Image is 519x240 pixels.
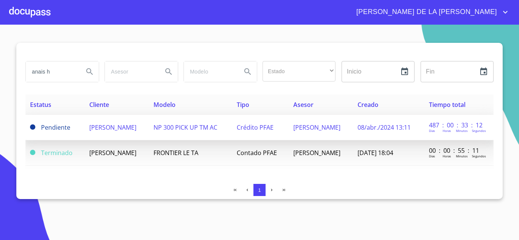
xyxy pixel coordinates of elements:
input: search [105,61,157,82]
button: Search [160,63,178,81]
span: FRONTIER LE TA [153,149,198,157]
button: account of current user [351,6,510,18]
span: Crédito PFAE [237,123,274,132]
span: Tipo [237,100,249,109]
p: Segundos [472,154,486,158]
span: 1 [258,187,261,193]
button: Search [239,63,257,81]
span: Terminado [41,149,73,157]
p: 00 : 00 : 55 : 11 [429,146,480,155]
p: Dias [429,154,435,158]
span: NP 300 PICK UP TM AC [153,123,217,132]
span: [DATE] 18:04 [358,149,393,157]
p: Horas [443,129,451,133]
span: Estatus [30,100,51,109]
button: 1 [253,184,266,196]
div: ​ [263,61,335,82]
p: 487 : 00 : 33 : 12 [429,121,480,129]
p: Horas [443,154,451,158]
span: Tiempo total [429,100,465,109]
span: Cliente [89,100,109,109]
span: [PERSON_NAME] [89,149,136,157]
span: [PERSON_NAME] DE LA [PERSON_NAME] [351,6,501,18]
span: [PERSON_NAME] [293,149,340,157]
input: search [26,61,78,82]
p: Minutos [456,154,468,158]
p: Dias [429,129,435,133]
input: search [184,61,236,82]
span: [PERSON_NAME] [293,123,340,132]
span: [PERSON_NAME] [89,123,136,132]
span: Pendiente [41,123,70,132]
span: 08/abr./2024 13:11 [358,123,411,132]
span: Creado [358,100,378,109]
span: Contado PFAE [237,149,277,157]
span: Terminado [30,150,35,155]
span: Asesor [293,100,313,109]
p: Segundos [472,129,486,133]
span: Modelo [153,100,176,109]
p: Minutos [456,129,468,133]
span: Pendiente [30,124,35,130]
button: Search [81,63,99,81]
